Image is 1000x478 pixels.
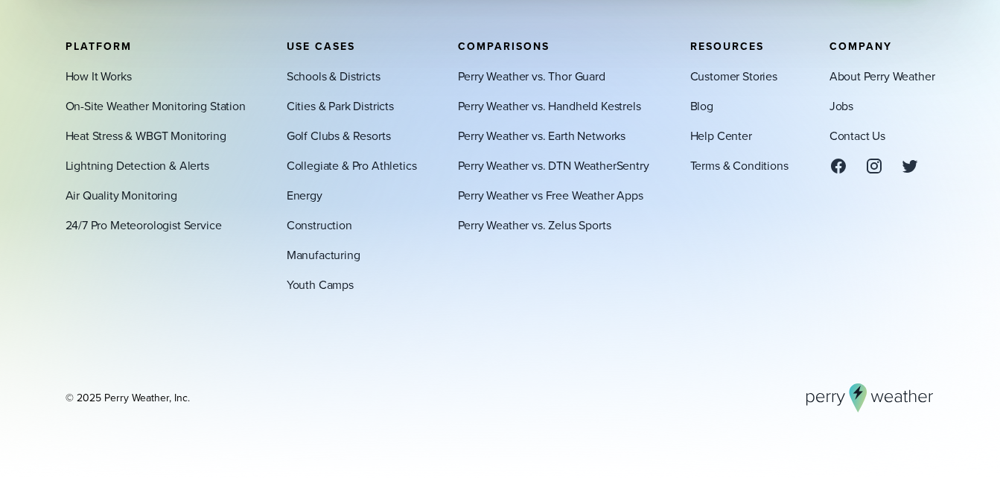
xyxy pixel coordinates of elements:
[287,156,417,174] a: Collegiate & Pro Athletics
[690,97,713,115] a: Blog
[287,97,394,115] a: Cities & Park Districts
[690,67,777,85] a: Customer Stories
[458,127,626,144] a: Perry Weather vs. Earth Networks
[690,127,752,144] a: Help Center
[829,67,935,85] a: About Perry Weather
[458,216,611,234] a: Perry Weather vs. Zelus Sports
[66,127,226,144] a: Heat Stress & WBGT Monitoring
[66,38,132,54] span: Platform
[287,38,355,54] span: Use Cases
[458,38,550,54] span: Comparisons
[690,156,789,174] a: Terms & Conditions
[66,97,246,115] a: On-Site Weather Monitoring Station
[458,186,643,204] a: Perry Weather vs Free Weather Apps
[287,246,360,264] a: Manufacturing
[287,127,391,144] a: Golf Clubs & Resorts
[66,186,177,204] a: Air Quality Monitoring
[66,390,190,405] div: © 2025 Perry Weather, Inc.
[829,97,853,115] a: Jobs
[690,38,764,54] span: Resources
[287,216,352,234] a: Construction
[458,67,605,85] a: Perry Weather vs. Thor Guard
[829,127,885,144] a: Contact Us
[66,67,132,85] a: How It Works
[458,156,649,174] a: Perry Weather vs. DTN WeatherSentry
[287,275,354,293] a: Youth Camps
[458,97,641,115] a: Perry Weather vs. Handheld Kestrels
[287,67,380,85] a: Schools & Districts
[66,216,222,234] a: 24/7 Pro Meteorologist Service
[829,38,892,54] span: Company
[66,156,209,174] a: Lightning Detection & Alerts
[287,186,322,204] a: Energy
